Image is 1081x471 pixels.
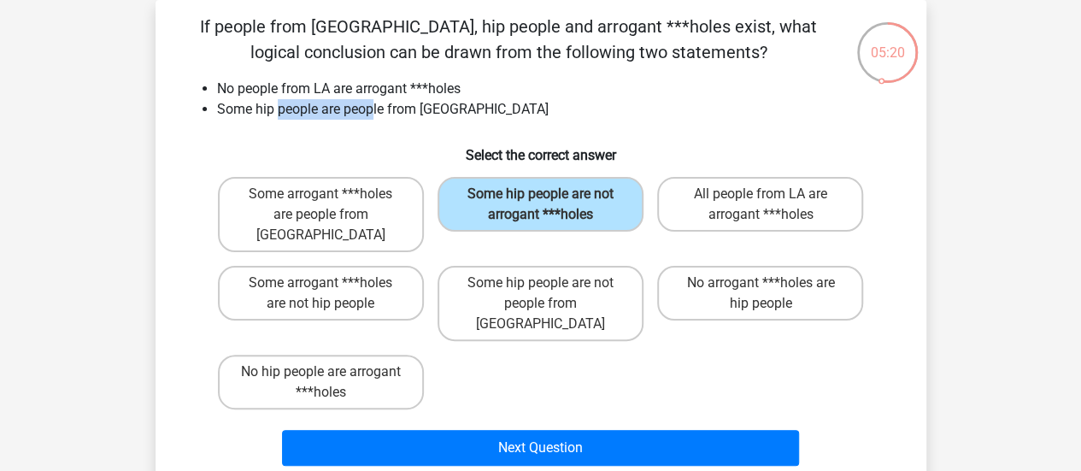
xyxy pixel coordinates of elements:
li: No people from LA are arrogant ***holes [217,79,899,99]
label: Some hip people are not people from [GEOGRAPHIC_DATA] [438,266,643,341]
h6: Select the correct answer [183,133,899,163]
p: If people from [GEOGRAPHIC_DATA], hip people and arrogant ***holes exist, what logical conclusion... [183,14,835,65]
label: Some arrogant ***holes are people from [GEOGRAPHIC_DATA] [218,177,424,252]
label: No hip people are arrogant ***holes [218,355,424,409]
label: Some arrogant ***holes are not hip people [218,266,424,321]
label: No arrogant ***holes are hip people [657,266,863,321]
li: Some hip people are people from [GEOGRAPHIC_DATA] [217,99,899,120]
button: Next Question [282,430,799,466]
label: All people from LA are arrogant ***holes [657,177,863,232]
label: Some hip people are not arrogant ***holes [438,177,643,232]
div: 05:20 [855,21,919,63]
